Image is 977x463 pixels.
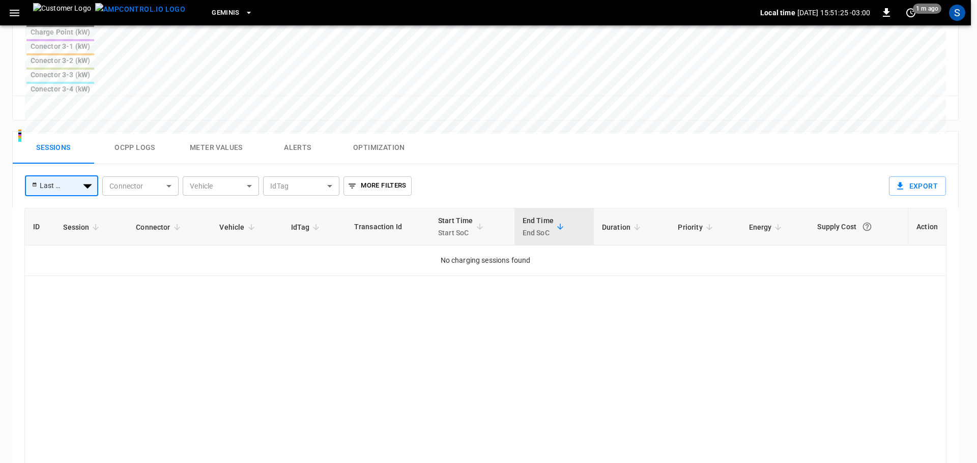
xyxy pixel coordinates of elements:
[908,208,946,245] th: Action
[797,8,870,18] p: [DATE] 15:51:25 -03:00
[903,5,919,21] button: set refresh interval
[602,221,644,233] span: Duration
[749,221,785,233] span: Energy
[257,132,338,164] button: Alerts
[25,208,946,276] table: sessions table
[95,3,185,16] img: ampcontrol.io logo
[212,7,240,19] span: Geminis
[760,8,795,18] p: Local time
[523,227,554,239] p: End SoC
[858,218,876,236] button: The cost of your charging session based on your supply rates
[343,176,411,196] button: More Filters
[438,227,473,239] p: Start SoC
[817,218,900,236] div: Supply Cost
[678,221,715,233] span: Priority
[338,132,420,164] button: Optimization
[523,214,554,239] div: End Time
[219,221,257,233] span: Vehicle
[25,208,55,245] th: ID
[346,208,430,245] th: Transaction Id
[438,214,473,239] div: Start Time
[33,3,91,22] img: Customer Logo
[291,221,323,233] span: IdTag
[889,176,946,196] button: Export
[949,5,965,21] div: profile-icon
[13,132,94,164] button: Sessions
[63,221,102,233] span: Session
[136,221,183,233] span: Connector
[913,4,941,14] span: 1 m ago
[40,176,77,196] div: Last 4 hrs
[176,132,257,164] button: Meter Values
[94,132,176,164] button: Ocpp logs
